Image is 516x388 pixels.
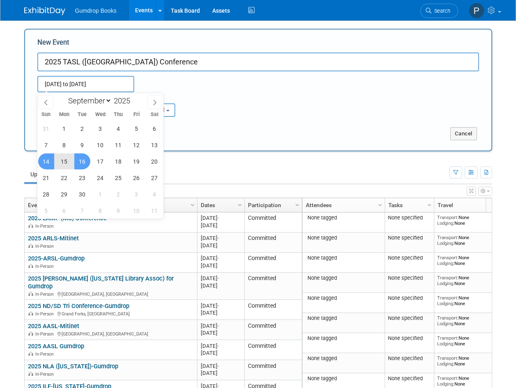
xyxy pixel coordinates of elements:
[28,342,84,350] a: 2025 AASL Gumdrop
[305,235,381,241] div: None tagged
[147,153,163,169] span: September 20, 2025
[28,290,193,297] div: [GEOGRAPHIC_DATA], [GEOGRAPHIC_DATA]
[438,198,494,212] a: Travel
[218,215,219,221] span: -
[56,137,72,153] span: September 8, 2025
[420,4,458,18] a: Search
[235,198,244,210] a: Column Settings
[112,96,136,105] input: Year
[305,275,381,281] div: None tagged
[426,202,433,208] span: Column Settings
[28,330,193,337] div: [GEOGRAPHIC_DATA], [GEOGRAPHIC_DATA]
[305,375,381,382] div: None tagged
[305,295,381,301] div: None tagged
[437,315,496,327] div: None None
[437,240,454,246] span: Lodging:
[37,38,69,50] label: New Event
[305,335,381,342] div: None tagged
[128,153,144,169] span: September 19, 2025
[437,375,496,387] div: None None
[388,198,429,212] a: Tasks
[110,153,126,169] span: September 18, 2025
[128,121,144,137] span: September 5, 2025
[201,235,241,242] div: [DATE]
[38,121,54,137] span: August 31, 2025
[437,355,459,361] span: Transport:
[38,186,54,202] span: September 28, 2025
[236,202,243,208] span: Column Settings
[201,342,241,349] div: [DATE]
[201,322,241,329] div: [DATE]
[201,198,239,212] a: Dates
[388,355,431,362] div: None specified
[294,202,300,208] span: Column Settings
[244,360,302,380] td: Committed
[92,137,108,153] span: September 10, 2025
[28,310,193,317] div: Grand Forks, [GEOGRAPHIC_DATA]
[109,112,127,117] span: Thu
[74,186,90,202] span: September 30, 2025
[218,343,219,349] span: -
[388,235,431,241] div: None specified
[437,355,496,367] div: None None
[35,311,56,317] span: In-Person
[305,255,381,261] div: None tagged
[244,212,302,233] td: Committed
[437,235,496,246] div: None None
[28,351,33,356] img: In-Person Event
[91,112,109,117] span: Wed
[244,273,302,300] td: Committed
[28,322,79,330] a: 2025 AASL-Mitinet
[28,224,33,228] img: In-Person Event
[28,275,174,290] a: 2025 [PERSON_NAME] ([US_STATE] Library Assoc) for Gumdrop
[388,255,431,261] div: None specified
[56,203,72,219] span: October 6, 2025
[244,340,302,360] td: Committed
[28,372,33,376] img: In-Person Event
[147,203,163,219] span: October 11, 2025
[437,375,459,381] span: Transport:
[189,202,196,208] span: Column Settings
[201,370,241,377] div: [DATE]
[28,331,33,336] img: In-Person Event
[145,112,163,117] span: Sat
[248,198,296,212] a: Participation
[437,220,454,226] span: Lodging:
[188,198,197,210] a: Column Settings
[244,300,302,320] td: Committed
[376,198,385,210] a: Column Settings
[128,137,144,153] span: September 12, 2025
[38,203,54,219] span: October 5, 2025
[218,303,219,309] span: -
[110,186,126,202] span: October 2, 2025
[74,203,90,219] span: October 7, 2025
[128,186,144,202] span: October 3, 2025
[147,121,163,137] span: September 6, 2025
[55,112,73,117] span: Mon
[37,92,107,103] div: Attendance / Format:
[35,244,56,249] span: In-Person
[110,170,126,186] span: September 25, 2025
[37,76,134,92] input: Start Date - End Date
[92,203,108,219] span: October 8, 2025
[218,235,219,241] span: -
[431,8,450,14] span: Search
[127,112,145,117] span: Fri
[75,7,117,14] span: Gumdrop Books
[201,262,241,269] div: [DATE]
[305,215,381,221] div: None tagged
[437,301,454,306] span: Lodging:
[64,96,112,106] select: Month
[56,121,72,137] span: September 1, 2025
[147,137,163,153] span: September 13, 2025
[437,215,496,226] div: None None
[201,215,241,221] div: [DATE]
[437,335,459,341] span: Transport:
[437,255,459,260] span: Transport:
[74,137,90,153] span: September 9, 2025
[28,302,129,310] a: 2025 ND/SD Tri Conference-Gumdrop
[388,335,431,342] div: None specified
[437,281,454,286] span: Lodging:
[437,381,454,387] span: Lodging:
[147,186,163,202] span: October 4, 2025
